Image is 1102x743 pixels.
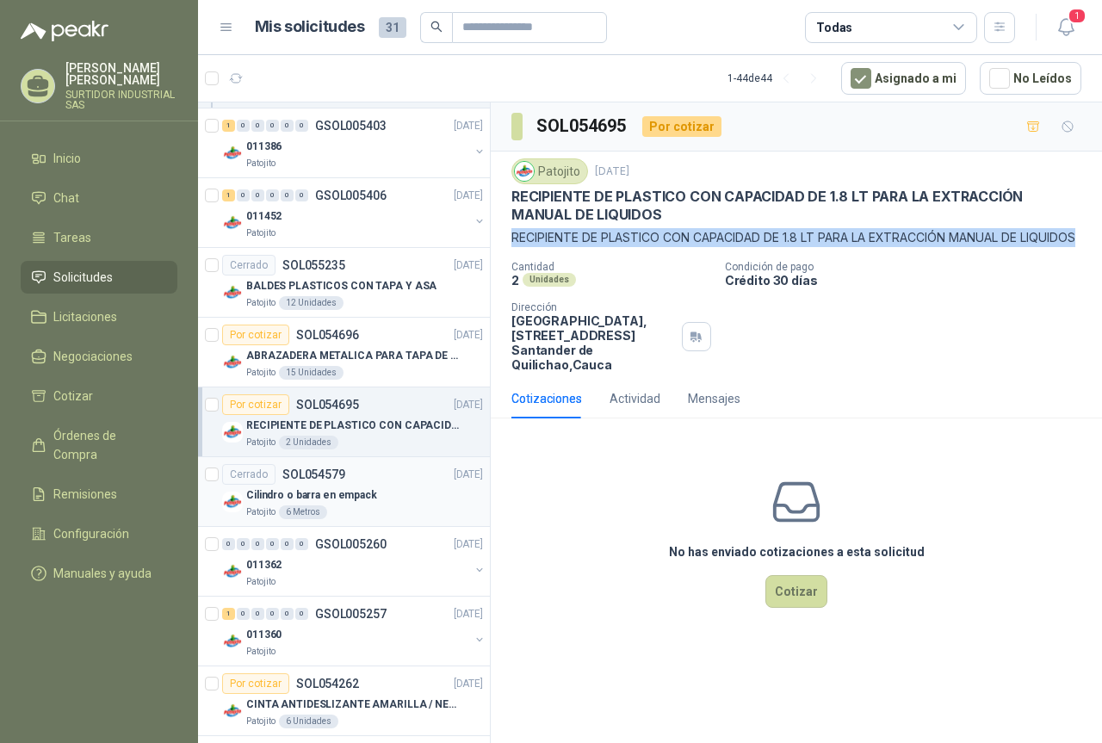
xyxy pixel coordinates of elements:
[21,340,177,373] a: Negociaciones
[222,185,486,240] a: 1 0 0 0 0 0 GSOL005406[DATE] Company Logo011452Patojito
[21,21,108,41] img: Logo peakr
[53,564,152,583] span: Manuales y ayuda
[21,300,177,333] a: Licitaciones
[246,296,275,310] p: Patojito
[246,575,275,589] p: Patojito
[295,120,308,132] div: 0
[816,18,852,37] div: Todas
[246,157,275,170] p: Patojito
[246,487,377,504] p: Cilindro o barra en empack
[237,189,250,201] div: 0
[246,557,282,573] p: 011362
[222,608,235,620] div: 1
[296,399,359,411] p: SOL054695
[246,278,436,294] p: BALDES PLASTICOS CON TAPA Y ASA
[246,226,275,240] p: Patojito
[222,120,235,132] div: 1
[198,248,490,318] a: CerradoSOL055235[DATE] Company LogoBALDES PLASTICOS CON TAPA Y ASAPatojito12 Unidades
[279,715,338,728] div: 6 Unidades
[21,380,177,412] a: Cotizar
[454,188,483,204] p: [DATE]
[281,608,294,620] div: 0
[511,389,582,408] div: Cotizaciones
[281,538,294,550] div: 0
[536,113,628,139] h3: SOL054695
[279,296,344,310] div: 12 Unidades
[21,261,177,294] a: Solicitudes
[21,182,177,214] a: Chat
[281,189,294,201] div: 0
[296,329,359,341] p: SOL054696
[980,62,1081,95] button: No Leídos
[266,538,279,550] div: 0
[237,608,250,620] div: 0
[53,228,91,247] span: Tareas
[222,534,486,589] a: 0 0 0 0 0 0 GSOL005260[DATE] Company Logo011362Patojito
[246,697,461,713] p: CINTA ANTIDESLIZANTE AMARILLA / NEGRA
[266,608,279,620] div: 0
[430,21,443,33] span: search
[511,261,711,273] p: Cantidad
[279,366,344,380] div: 15 Unidades
[222,255,275,276] div: Cerrado
[65,62,177,86] p: [PERSON_NAME] [PERSON_NAME]
[222,538,235,550] div: 0
[511,228,1081,247] p: RECIPIENTE DE PLASTICO CON CAPACIDAD DE 1.8 LT PARA LA EXTRACCIÓN MANUAL DE LIQUIDOS
[610,389,660,408] div: Actividad
[222,282,243,303] img: Company Logo
[246,436,275,449] p: Patojito
[53,347,133,366] span: Negociaciones
[296,678,359,690] p: SOL054262
[279,505,327,519] div: 6 Metros
[727,65,827,92] div: 1 - 44 de 44
[198,318,490,387] a: Por cotizarSOL054696[DATE] Company LogoABRAZADERA METALICA PARA TAPA DE TAMBOR DE PLASTICO DE 50 ...
[454,676,483,692] p: [DATE]
[454,327,483,344] p: [DATE]
[246,627,282,643] p: 011360
[511,301,675,313] p: Dirección
[251,608,264,620] div: 0
[222,673,289,694] div: Por cotizar
[266,189,279,201] div: 0
[251,538,264,550] div: 0
[222,631,243,652] img: Company Logo
[53,189,79,207] span: Chat
[246,418,461,434] p: RECIPIENTE DE PLASTICO CON CAPACIDAD DE 1.8 LT PARA LA EXTRACCIÓN MANUAL DE LIQUIDOS
[841,62,966,95] button: Asignado a mi
[246,208,282,225] p: 011452
[511,188,1081,225] p: RECIPIENTE DE PLASTICO CON CAPACIDAD DE 1.8 LT PARA LA EXTRACCIÓN MANUAL DE LIQUIDOS
[255,15,365,40] h1: Mis solicitudes
[595,164,629,180] p: [DATE]
[21,221,177,254] a: Tareas
[523,273,576,287] div: Unidades
[198,457,490,527] a: CerradoSOL054579[DATE] Company LogoCilindro o barra en empackPatojito6 Metros
[21,419,177,471] a: Órdenes de Compra
[282,259,345,271] p: SOL055235
[315,120,387,132] p: GSOL005403
[282,468,345,480] p: SOL054579
[315,189,387,201] p: GSOL005406
[295,538,308,550] div: 0
[198,387,490,457] a: Por cotizarSOL054695[DATE] Company LogoRECIPIENTE DE PLASTICO CON CAPACIDAD DE 1.8 LT PARA LA EXT...
[1050,12,1081,43] button: 1
[295,608,308,620] div: 0
[53,149,81,168] span: Inicio
[454,397,483,413] p: [DATE]
[246,366,275,380] p: Patojito
[222,604,486,659] a: 1 0 0 0 0 0 GSOL005257[DATE] Company Logo011360Patojito
[222,492,243,512] img: Company Logo
[725,261,1095,273] p: Condición de pago
[281,120,294,132] div: 0
[511,313,675,372] p: [GEOGRAPHIC_DATA], [STREET_ADDRESS] Santander de Quilichao , Cauca
[53,387,93,406] span: Cotizar
[246,505,275,519] p: Patojito
[251,189,264,201] div: 0
[315,608,387,620] p: GSOL005257
[454,606,483,622] p: [DATE]
[511,273,519,288] p: 2
[515,162,534,181] img: Company Logo
[454,536,483,553] p: [DATE]
[65,90,177,110] p: SURTIDOR INDUSTRIAL SAS
[21,478,177,511] a: Remisiones
[21,142,177,175] a: Inicio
